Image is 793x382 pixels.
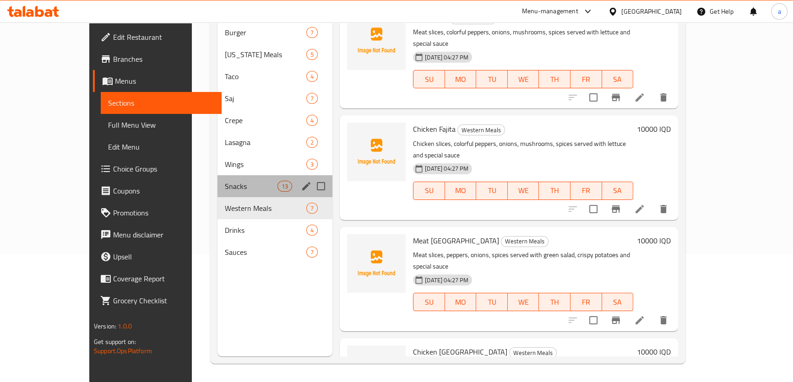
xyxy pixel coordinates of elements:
a: Choice Groups [93,158,222,180]
div: [GEOGRAPHIC_DATA] [621,6,682,16]
a: Grocery Checklist [93,290,222,312]
div: Sauces7 [217,241,333,263]
span: 1.0.0 [118,320,132,332]
div: Drinks [225,225,306,236]
div: items [306,225,318,236]
span: Upsell [113,251,214,262]
div: items [306,115,318,126]
button: SU [413,293,445,311]
div: Western Meals7 [217,197,333,219]
span: SA [606,184,630,197]
span: Chicken Fajita [413,122,456,136]
span: SU [417,296,441,309]
span: 4 [307,226,317,235]
p: Chicken slices, colorful peppers, onions, mushrooms, spices served with lettuce and special sauce [413,138,633,161]
div: Crepe [225,115,306,126]
div: items [306,247,318,258]
span: TH [543,184,567,197]
span: Promotions [113,207,214,218]
button: MO [445,182,477,200]
img: Meat Fajita [347,11,406,70]
span: Sauces [225,247,306,258]
span: Meat [GEOGRAPHIC_DATA] [413,234,499,247]
button: FR [570,70,602,88]
div: Kentucky Meals [225,49,306,60]
button: TH [539,70,570,88]
span: Full Menu View [108,119,214,130]
div: items [277,181,292,192]
h6: 10000 IQD [637,11,671,24]
div: Saj7 [217,87,333,109]
span: 2 [307,138,317,147]
span: Edit Restaurant [113,32,214,43]
span: Western Meals [225,203,306,214]
span: FR [574,296,598,309]
button: FR [570,182,602,200]
span: 4 [307,72,317,81]
span: Select to update [584,199,603,219]
span: 13 [278,182,292,191]
a: Edit menu item [634,92,645,103]
span: Burger [225,27,306,38]
span: Menu disclaimer [113,229,214,240]
div: Drinks4 [217,219,333,241]
button: TU [476,293,508,311]
span: Snacks [225,181,277,192]
button: TU [476,70,508,88]
nav: Menu sections [217,18,333,267]
div: items [306,27,318,38]
span: Western Meals [501,236,548,247]
span: SA [606,296,630,309]
button: Branch-specific-item [605,86,627,108]
a: Upsell [93,246,222,268]
span: MO [449,73,473,86]
button: FR [570,293,602,311]
p: Meat slices, colorful peppers, onions, mushrooms, spices served with lettuce and special sauce [413,27,633,49]
button: SA [602,182,634,200]
span: Branches [113,54,214,65]
button: delete [652,309,674,331]
span: Chicken [GEOGRAPHIC_DATA] [413,345,507,359]
span: Select to update [584,88,603,107]
a: Edit menu item [634,315,645,326]
span: Wings [225,159,306,170]
span: 7 [307,28,317,37]
span: Grocery Checklist [113,295,214,306]
button: SA [602,70,634,88]
span: TU [480,184,504,197]
a: Promotions [93,202,222,224]
span: Menus [115,75,214,86]
button: WE [508,182,539,200]
span: SU [417,73,441,86]
span: [DATE] 04:27 PM [421,164,472,173]
span: 7 [307,204,317,213]
div: Taco4 [217,65,333,87]
span: FR [574,184,598,197]
span: [US_STATE] Meals [225,49,306,60]
div: items [306,93,318,104]
button: TU [476,182,508,200]
div: Burger7 [217,22,333,43]
span: SU [417,184,441,197]
span: TU [480,73,504,86]
button: TH [539,182,570,200]
span: 4 [307,116,317,125]
div: Menu-management [522,6,578,17]
span: Coupons [113,185,214,196]
span: SA [606,73,630,86]
span: 5 [307,50,317,59]
span: Taco [225,71,306,82]
button: MO [445,70,477,88]
h6: 10000 IQD [637,234,671,247]
button: edit [299,179,313,193]
div: items [306,159,318,170]
div: Lasagna2 [217,131,333,153]
span: 7 [307,94,317,103]
span: TU [480,296,504,309]
span: [DATE] 04:27 PM [421,276,472,285]
img: Meat Philadelphia [347,234,406,293]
